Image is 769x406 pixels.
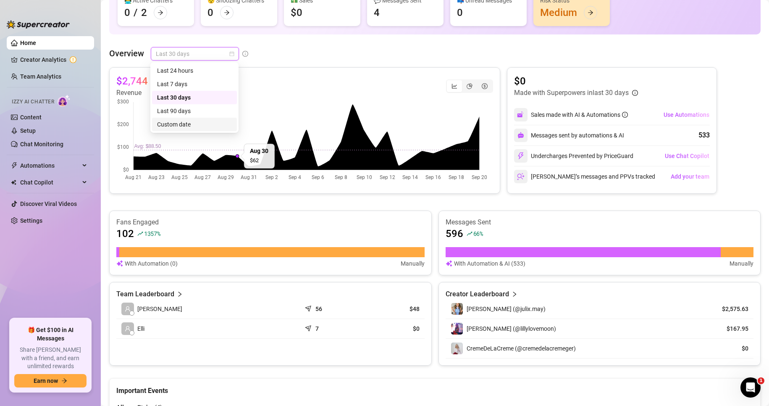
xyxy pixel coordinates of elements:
[125,259,178,268] article: With Automation (0)
[224,10,230,16] span: arrow-right
[61,378,67,384] span: arrow-right
[664,111,709,118] span: Use Automations
[482,83,488,89] span: dollar-circle
[670,170,710,183] button: Add your team
[20,176,80,189] span: Chat Copilot
[20,127,36,134] a: Setup
[14,326,87,343] span: 🎁 Get $100 in AI Messages
[20,73,61,80] a: Team Analytics
[664,149,710,163] button: Use Chat Copilot
[710,344,748,353] article: $0
[374,6,380,19] div: 4
[152,118,237,131] div: Custom date
[20,217,42,224] a: Settings
[125,306,131,312] span: user
[671,173,709,180] span: Add your team
[207,6,213,19] div: 0
[514,170,655,183] div: [PERSON_NAME]’s messages and PPVs tracked
[514,88,629,98] article: Made with Superpowers in last 30 days
[116,218,425,227] article: Fans Engaged
[58,95,71,107] img: AI Chatter
[514,74,638,88] article: $0
[512,289,517,299] span: right
[116,74,148,88] article: $2,744
[34,377,58,384] span: Earn now
[152,104,237,118] div: Last 90 days
[517,173,525,180] img: svg%3e
[20,200,77,207] a: Discover Viral Videos
[137,231,143,237] span: rise
[710,305,748,313] article: $2,575.63
[11,179,16,185] img: Chat Copilot
[454,259,525,268] article: With Automation & AI (533)
[315,324,319,333] article: 7
[467,306,546,312] span: [PERSON_NAME] (@julix.may)
[517,152,525,160] img: svg%3e
[109,47,144,60] article: Overview
[157,79,232,89] div: Last 7 days
[663,108,710,121] button: Use Automations
[20,141,63,148] a: Chat Monitoring
[730,259,753,268] article: Manually
[467,83,472,89] span: pie-chart
[116,289,174,299] article: Team Leaderboard
[20,114,42,121] a: Content
[368,324,420,333] article: $0
[157,10,163,16] span: arrow-right
[665,153,709,159] span: Use Chat Copilot
[291,6,302,19] div: $0
[758,377,764,384] span: 1
[229,51,234,56] span: calendar
[14,346,87,371] span: Share [PERSON_NAME] with a friend, and earn unlimited rewards
[401,259,425,268] article: Manually
[20,53,87,66] a: Creator Analytics exclamation-circle
[467,231,472,237] span: rise
[137,324,144,333] span: Elli
[451,303,463,315] img: Julia (@julix.may)
[144,229,160,237] span: 1357 %
[177,289,183,299] span: right
[514,129,624,142] div: Messages sent by automations & AI
[622,112,628,118] span: info-circle
[632,90,638,96] span: info-circle
[20,40,36,46] a: Home
[446,259,452,268] img: svg%3e
[451,343,463,354] img: CremeDeLaCreme (@cremedelacremeger)
[368,305,420,313] article: $48
[157,93,232,102] div: Last 30 days
[451,323,463,335] img: Lilly (@lillylovemoon)
[141,6,147,19] div: 2
[588,10,593,16] span: arrow-right
[446,79,493,93] div: segmented control
[124,6,130,19] div: 0
[11,162,18,169] span: thunderbolt
[467,345,576,352] span: CremeDeLaCreme (@cremedelacremeger)
[467,325,556,332] span: [PERSON_NAME] (@lillylovemoon)
[514,149,633,163] div: Undercharges Prevented by PriceGuard
[710,324,748,333] article: $167.95
[517,132,524,139] img: svg%3e
[315,305,322,313] article: 56
[152,91,237,104] div: Last 30 days
[740,377,761,398] iframe: Intercom live chat
[305,303,313,312] span: send
[12,98,54,106] span: Izzy AI Chatter
[457,6,463,19] div: 0
[157,120,232,129] div: Custom date
[157,66,232,75] div: Last 24 hours
[156,47,234,60] span: Last 30 days
[446,227,463,240] article: 596
[116,88,168,98] article: Revenue
[116,379,753,396] div: Important Events
[116,259,123,268] img: svg%3e
[152,64,237,77] div: Last 24 hours
[125,326,131,332] span: user
[152,77,237,91] div: Last 7 days
[446,218,754,227] article: Messages Sent
[305,323,313,332] span: send
[517,111,525,119] img: svg%3e
[20,159,80,172] span: Automations
[242,51,248,57] span: info-circle
[531,110,628,119] div: Sales made with AI & Automations
[446,289,509,299] article: Creator Leaderboard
